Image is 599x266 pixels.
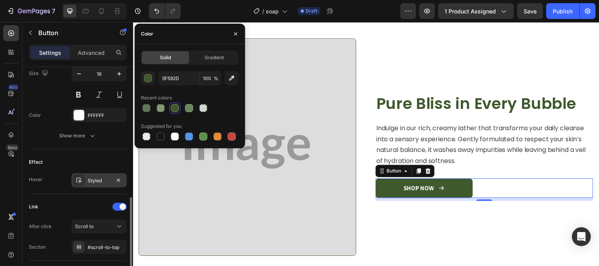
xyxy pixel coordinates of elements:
[71,219,127,234] button: Scroll to
[214,75,218,82] span: %
[60,132,96,140] div: Show more
[517,3,543,19] button: Save
[141,30,153,37] div: Color
[88,112,125,119] div: FFFFFF
[29,159,43,166] div: Effect
[205,54,224,61] span: Gradient
[78,49,105,57] p: Advanced
[133,22,599,266] iframe: Design area
[141,123,182,130] div: Suggested for you
[52,6,55,16] p: 7
[572,227,591,246] div: Open Intercom Messenger
[29,203,38,210] div: Link
[29,176,43,183] div: Hover
[266,7,279,15] span: soap
[262,7,264,15] span: /
[160,54,171,61] span: Solid
[553,7,573,15] div: Publish
[8,84,19,90] div: 450
[445,7,496,15] span: 1 product assigned
[6,17,227,237] img: 736x807
[141,94,172,101] div: Recent colors
[248,103,460,146] span: Indulge in our rich, creamy lather that transforms your daily cleanse into a sensory experience. ...
[438,3,514,19] button: 1 product assigned
[39,49,61,57] p: Settings
[29,129,127,143] button: Show more
[247,159,346,179] a: SHOP NOW
[524,8,537,15] span: Save
[88,244,125,251] div: #scroll-to-top
[29,68,50,79] div: Size
[29,244,46,251] div: Section
[247,72,468,94] h2: Pure Bliss in Every Bubble
[275,165,306,173] p: SHOP NOW
[88,177,111,184] div: Styled
[75,223,94,229] span: Scroll to
[29,223,52,230] div: After click
[6,144,19,151] div: Beta
[306,7,317,15] span: Draft
[546,3,580,19] button: Publish
[29,112,41,119] div: Color
[158,71,199,85] input: Eg: FFFFFF
[257,148,274,155] div: Button
[149,3,181,19] div: Undo/Redo
[38,28,105,37] p: Button
[3,3,59,19] button: 7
